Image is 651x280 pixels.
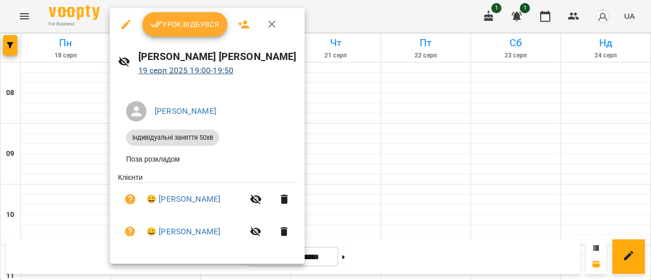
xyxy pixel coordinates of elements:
[118,187,142,211] button: Візит ще не сплачено. Додати оплату?
[138,66,234,75] a: 19 серп 2025 19:00-19:50
[118,220,142,244] button: Візит ще не сплачено. Додати оплату?
[155,106,216,116] a: [PERSON_NAME]
[146,193,220,205] a: 😀 [PERSON_NAME]
[146,226,220,238] a: 😀 [PERSON_NAME]
[142,12,228,37] button: Урок відбувся
[138,49,297,65] h6: [PERSON_NAME] [PERSON_NAME]
[118,172,297,252] ul: Клієнти
[151,18,220,30] span: Урок відбувся
[126,133,219,142] span: Індивідуальні заняття 50хв
[118,150,297,168] li: Поза розкладом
